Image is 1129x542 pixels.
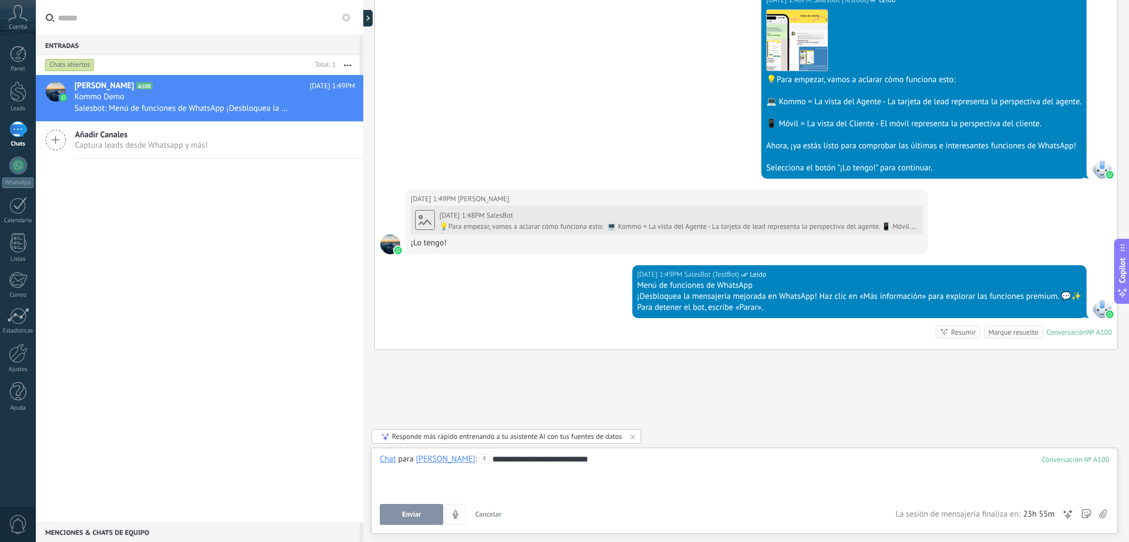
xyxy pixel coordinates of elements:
span: A100 [136,82,152,89]
div: Marque resuelto [988,327,1038,337]
div: Total: 1 [311,60,336,71]
div: Mostrar [362,10,373,26]
div: Conversación [1046,328,1087,337]
span: Sandra [380,234,400,254]
a: avataricon[PERSON_NAME]A100[DATE] 1:49PMKommo DemoSalesbot: Menú de funciones de WhatsApp ¡Desblo... [36,75,363,121]
span: 23h 55m [1023,509,1055,520]
div: Menciones & Chats de equipo [36,522,359,542]
span: Cuenta [9,24,27,31]
div: Responde más rápido entrenando a tu asistente AI con tus fuentes de datos [392,432,622,441]
img: icon [60,94,67,101]
div: 💻 Kommo = La vista del Agente - La tarjeta de lead representa la perspectiva del agente. [766,96,1082,108]
div: 💡Para empezar, vamos a aclarar cómo funciona esto: 💻 Kommo = La vista del Agente - La tarjeta de ... [439,222,918,231]
span: SalesBot [486,211,513,220]
span: Captura leads desde Whatsapp y más! [75,140,208,151]
span: Cancelar [475,509,502,519]
span: SalesBot (TestBot) [684,269,739,280]
button: Cancelar [471,504,506,525]
img: waba.svg [1106,171,1114,179]
div: Chats [2,141,34,148]
div: Ahora, ¡ya estás listo para comprobar las últimas e interesantes funciones de WhatsApp! [766,141,1082,152]
span: Salesbot: Menú de funciones de WhatsApp ¡Desbloquea la mensajería mejorada en WhatsApp! Haz clic ... [74,103,294,114]
div: Resumir [951,327,976,337]
img: waba.svg [1106,310,1114,318]
div: Panel [2,66,34,73]
div: Ayuda [2,405,34,412]
img: 7889dbc1-80f1-4482-a797-d436e55b713f [767,10,827,71]
div: [DATE] 1:49PM [411,194,458,205]
span: SalesBot [1092,159,1112,179]
div: Listas [2,256,34,263]
span: : [475,454,477,465]
div: Selecciona el botón "¡Lo tengo!" para continuar. [766,163,1082,174]
button: Más [336,55,359,75]
div: Ajustes [2,366,34,373]
div: Sandra [416,454,475,464]
div: Entradas [36,35,359,55]
div: Para detener el bot, escribe «Parar». [637,302,1082,313]
span: Copilot [1117,257,1128,283]
span: La sesión de mensajería finaliza en: [895,509,1020,520]
span: Sandra [458,194,509,205]
div: Menú de funciones de WhatsApp [637,280,1082,291]
div: WhatsApp [2,178,34,188]
span: Enviar [402,511,421,518]
div: ¡Desbloquea la mensajería mejorada en WhatsApp! Haz clic en «Más información» para explorar las f... [637,291,1082,302]
span: SalesBot [1092,298,1112,318]
span: [PERSON_NAME] [74,81,134,92]
div: La sesión de mensajería finaliza en [895,509,1055,520]
div: 100 [1042,455,1109,464]
div: № A100 [1087,328,1112,337]
div: Leads [2,105,34,112]
div: 💡Para empezar, vamos a aclarar cómo funciona esto: [766,74,1082,85]
span: Añadir Canales [75,130,208,140]
span: [DATE] 1:49PM [310,81,355,92]
img: waba.svg [394,246,402,254]
span: Leído [750,269,766,280]
div: Correo [2,292,34,299]
button: Enviar [380,504,443,525]
span: para [398,454,413,465]
span: Kommo Demo [74,92,125,103]
div: ¡Lo tengo! [411,238,923,249]
div: 📱 Móvil = La vista del Cliente - El móvil representa la perspectiva del cliente. [766,119,1082,130]
div: Calendario [2,217,34,224]
div: Estadísticas [2,328,34,335]
div: Chats abiertos [45,58,94,72]
div: [DATE] 1:49PM [637,269,684,280]
div: [DATE] 1:48PM [439,211,486,220]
